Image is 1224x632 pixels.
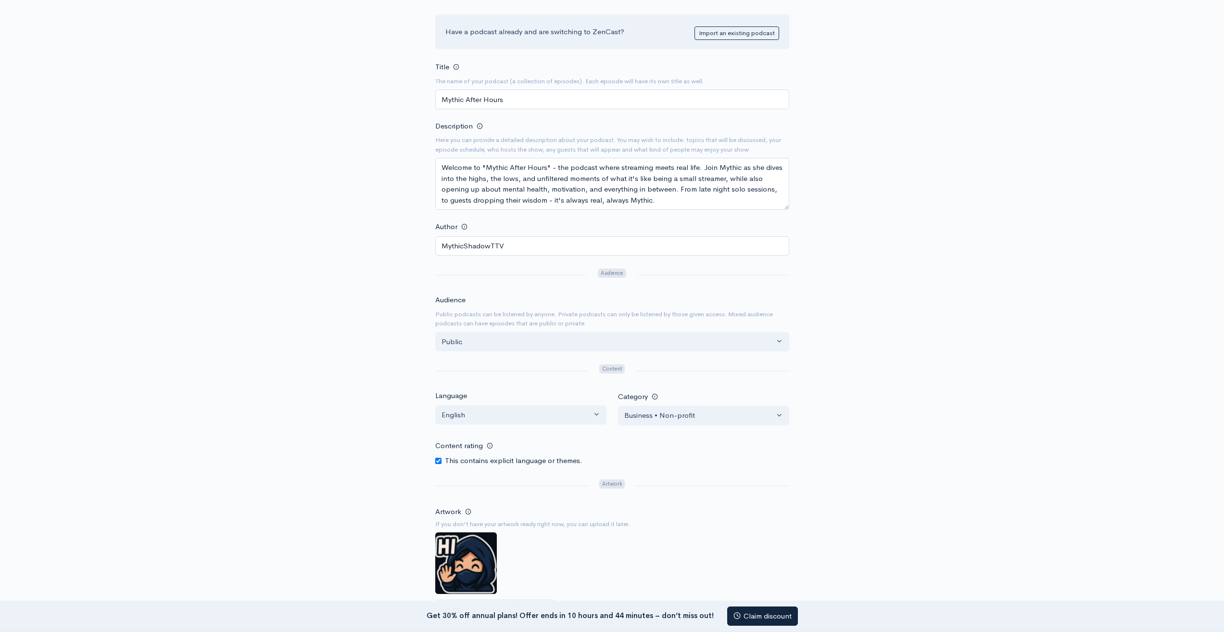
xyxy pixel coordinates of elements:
[435,121,473,132] label: Description
[435,90,789,109] input: Turtle Tales
[727,606,798,626] a: Claim discount
[442,336,774,348] div: Public
[435,236,789,256] input: Turtle podcast productions
[427,610,714,619] strong: Get 30% off annual plans! Offer ends in 10 hours and 44 minutes – don’t miss out!
[435,158,789,210] textarea: Welcome to "Mythic After Hours" - the podcast where streaming meets real life. Join Mythic as she...
[599,364,625,374] span: Content
[598,269,626,278] span: Audience
[435,390,467,401] label: Language
[435,221,457,232] label: Author
[694,26,779,40] a: Import an existing podcast
[445,455,582,466] label: This contains explicit language or themes.
[618,406,789,426] button: Business • Non-profit
[435,332,789,352] button: Public
[618,391,648,402] label: Category
[435,506,461,517] label: Artwork
[442,410,592,421] div: English
[435,405,606,425] button: English
[624,410,774,421] div: Business • Non-profit
[435,62,449,73] label: Title
[599,479,625,489] span: Artwork
[435,310,789,328] small: Public podcasts can be listened by anyone. Private podcasts can only be listened by those given a...
[435,14,789,50] div: Have a podcast already and are switching to ZenCast?
[435,295,466,306] label: Audience
[435,135,789,154] small: Here you can provide a detailed description about your podcast. You may wish to include: topics t...
[435,436,483,456] label: Content rating
[435,519,789,529] small: If you don't have your artwork ready right now, you can upload it later.
[435,77,789,86] small: The name of your podcast (a collection of episodes). Each episode will have its own title as well.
